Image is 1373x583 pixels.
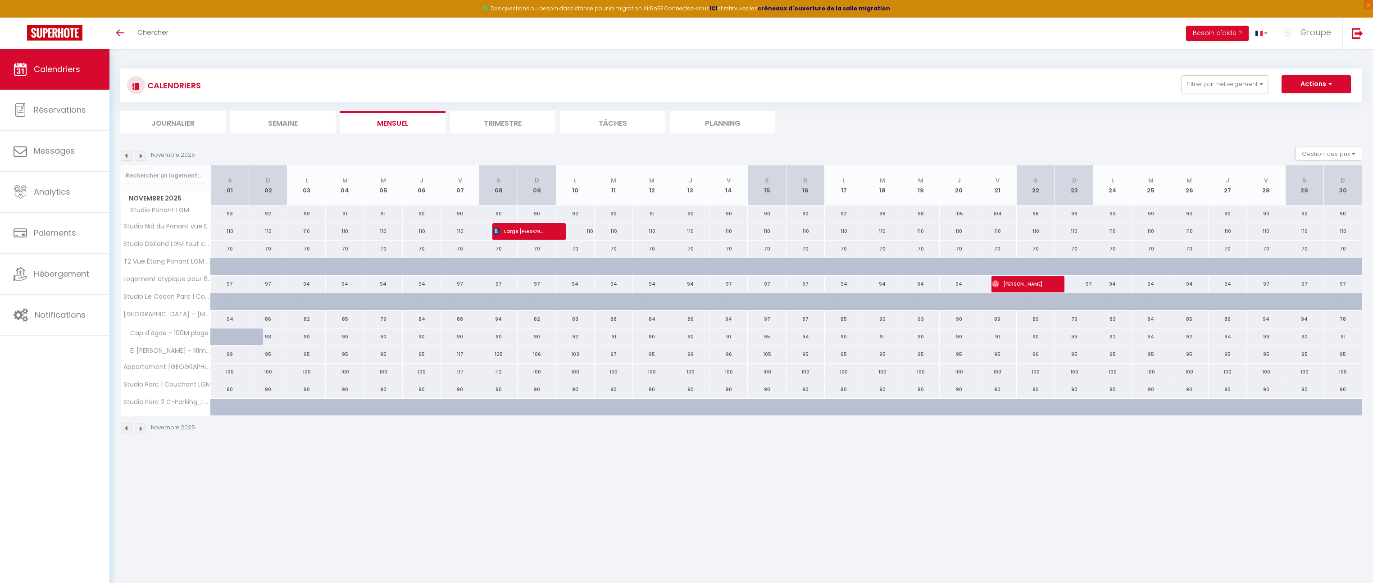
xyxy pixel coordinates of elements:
[441,223,479,240] div: 110
[34,268,89,279] span: Hébergement
[137,27,168,37] span: Chercher
[122,293,212,300] span: Studio Le Cocon Parc 1 Couchant 4 pers, mer LGM
[342,176,348,185] abbr: M
[1132,205,1170,222] div: 90
[957,176,961,185] abbr: J
[441,346,479,363] div: 117
[34,186,70,197] span: Analytics
[1209,311,1247,328] div: 86
[479,205,518,222] div: 90
[671,241,709,257] div: 70
[1034,176,1038,185] abbr: S
[825,205,863,222] div: 92
[901,276,940,292] div: 94
[249,276,287,292] div: 97
[633,241,671,257] div: 70
[863,346,901,363] div: 95
[34,64,80,75] span: Calendriers
[1093,205,1132,222] div: 93
[496,176,500,185] abbr: S
[1170,241,1209,257] div: 70
[1072,176,1077,185] abbr: D
[633,205,671,222] div: 91
[940,276,978,292] div: 94
[1186,26,1249,41] button: Besoin d'aide ?
[34,104,86,115] span: Réservations
[121,192,210,205] span: Novembre 2025
[1170,223,1209,240] div: 110
[287,311,326,328] div: 82
[249,328,287,345] div: 93
[595,223,633,240] div: 110
[748,223,786,240] div: 110
[249,241,287,257] div: 70
[1093,276,1132,292] div: 94
[709,311,748,328] div: 94
[1247,276,1285,292] div: 97
[211,241,249,257] div: 70
[940,205,978,222] div: 105
[940,311,978,328] div: 90
[1282,75,1351,93] button: Actions
[287,223,326,240] div: 110
[978,223,1017,240] div: 110
[1170,165,1209,205] th: 26
[1093,223,1132,240] div: 110
[842,176,845,185] abbr: L
[595,346,633,363] div: 97
[403,276,441,292] div: 94
[1182,75,1268,93] button: Filtrer par hébergement
[518,165,556,205] th: 09
[518,328,556,345] div: 90
[126,168,205,184] input: Rechercher un logement...
[787,311,825,328] div: 87
[649,176,655,185] abbr: M
[1170,276,1209,292] div: 94
[1285,205,1323,222] div: 90
[709,346,748,363] div: 96
[978,311,1017,328] div: 89
[595,205,633,222] div: 90
[441,165,479,205] th: 07
[1209,165,1247,205] th: 27
[1055,165,1093,205] th: 23
[709,5,718,12] strong: ICI
[122,241,212,247] span: Studio Dixiland LGM tout confort avec terrasse,parking, plage à pied
[633,311,671,328] div: 84
[479,328,518,345] div: 90
[1170,311,1209,328] div: 85
[403,165,441,205] th: 06
[825,346,863,363] div: 95
[996,176,1000,185] abbr: V
[1274,18,1342,49] a: ... Groupe
[1247,223,1285,240] div: 110
[518,311,556,328] div: 82
[266,176,270,185] abbr: D
[364,276,402,292] div: 94
[1335,542,1366,576] iframe: Chat
[748,241,786,257] div: 70
[1132,241,1170,257] div: 70
[151,151,195,159] p: Novembre 2025
[940,328,978,345] div: 90
[748,165,786,205] th: 15
[249,205,287,222] div: 92
[978,205,1017,222] div: 104
[211,276,249,292] div: 97
[825,328,863,345] div: 90
[1323,205,1362,222] div: 90
[709,328,748,345] div: 91
[1055,241,1093,257] div: 70
[787,205,825,222] div: 90
[787,165,825,205] th: 16
[556,311,594,328] div: 83
[709,241,748,257] div: 70
[748,276,786,292] div: 97
[1285,328,1323,345] div: 90
[441,276,479,292] div: 97
[122,223,212,230] span: Studio Nid du Ponant vue Etang
[709,165,748,205] th: 14
[403,205,441,222] div: 90
[1300,27,1331,38] span: Groupe
[556,346,594,363] div: 103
